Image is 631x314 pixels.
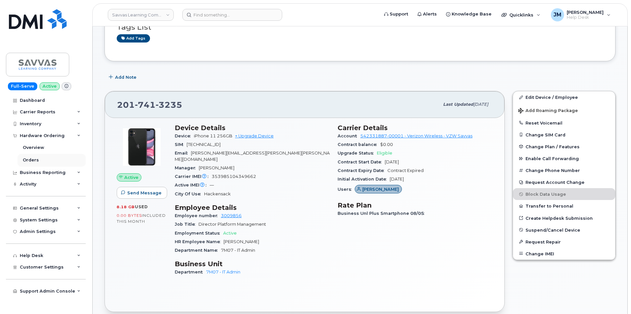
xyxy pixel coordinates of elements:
[377,151,392,156] span: Eligible
[513,188,615,200] button: Block Data Usage
[105,71,142,83] button: Add Note
[554,11,561,19] span: JM
[224,239,259,244] span: [PERSON_NAME]
[117,187,167,199] button: Send Message
[175,142,187,147] span: SIM
[117,100,182,110] span: 201
[513,212,615,224] a: Create Helpdesk Submission
[338,187,355,192] span: Users
[175,174,212,179] span: Carrier IMEI
[513,103,615,117] button: Add Roaming Package
[497,8,545,21] div: Quicklinks
[423,11,437,17] span: Alerts
[117,213,142,218] span: 0.00 Bytes
[175,213,221,218] span: Employee number
[175,239,224,244] span: HR Employee Name
[199,165,234,170] span: [PERSON_NAME]
[194,133,232,138] span: iPhone 11 256GB
[175,165,199,170] span: Manager
[182,9,282,21] input: Find something...
[338,133,360,138] span: Account
[175,124,330,132] h3: Device Details
[385,159,399,164] span: [DATE]
[127,190,162,196] span: Send Message
[175,222,198,227] span: Job Title
[122,127,162,167] img: iPhone_11.jpg
[513,164,615,176] button: Change Phone Number
[338,159,385,164] span: Contract Start Date
[387,168,424,173] span: Contract Expired
[206,270,240,274] a: 7M07 - IT Admin
[117,34,150,43] a: Add tags
[362,186,399,192] span: [PERSON_NAME]
[526,144,580,149] span: Change Plan / Features
[567,15,604,20] span: Help Desk
[452,11,492,17] span: Knowledge Base
[513,236,615,248] button: Request Repair
[526,156,579,161] span: Enable Call Forwarding
[513,248,615,260] button: Change IMEI
[175,231,223,236] span: Employment Status
[513,200,615,212] button: Transfer to Personal
[379,8,413,21] a: Support
[513,176,615,188] button: Request Account Change
[135,204,148,209] span: used
[235,133,274,138] a: + Upgrade Device
[526,227,580,232] span: Suspend/Cancel Device
[513,91,615,103] a: Edit Device / Employee
[223,231,237,236] span: Active
[175,151,330,161] span: [PERSON_NAME][EMAIL_ADDRESS][PERSON_NAME][PERSON_NAME][DOMAIN_NAME]
[509,12,533,17] span: Quicklinks
[204,191,231,196] span: Hackensack
[567,10,604,15] span: [PERSON_NAME]
[117,213,166,224] span: included this month
[175,133,194,138] span: Device
[187,142,221,147] span: [TECHNICAL_ID]
[108,9,174,21] a: Savvas Learning Company LLC
[443,102,473,107] span: Last updated
[473,102,488,107] span: [DATE]
[441,8,496,21] a: Knowledge Base
[198,222,266,227] span: Director Platform Management
[338,201,493,209] h3: Rate Plan
[115,74,136,80] span: Add Note
[338,211,428,216] span: Business Unl Plus Smartphone 08/05
[175,270,206,274] span: Department
[513,153,615,164] button: Enable Call Forwarding
[175,204,330,212] h3: Employee Details
[602,285,626,309] iframe: Messenger Launcher
[513,224,615,236] button: Suspend/Cancel Device
[513,129,615,141] button: Change SIM Card
[380,142,393,147] span: $0.00
[210,183,214,187] span: —
[546,8,615,21] div: Jonas Mutoke
[117,205,135,209] span: 8.18 GB
[338,168,387,173] span: Contract Expiry Date
[338,142,380,147] span: Contract balance
[390,11,408,17] span: Support
[221,213,242,218] a: 3009856
[518,108,578,114] span: Add Roaming Package
[221,248,255,253] span: 7M07 - IT Admin
[175,260,330,268] h3: Business Unit
[117,23,603,31] h3: Tags List
[175,183,210,187] span: Active IMEI
[513,141,615,153] button: Change Plan / Features
[175,191,204,196] span: City Of Use
[413,8,441,21] a: Alerts
[135,100,156,110] span: 741
[124,174,138,181] span: Active
[338,177,390,182] span: Initial Activation Date
[513,117,615,129] button: Reset Voicemail
[175,248,221,253] span: Department Name
[355,187,402,192] a: [PERSON_NAME]
[338,124,493,132] h3: Carrier Details
[390,177,404,182] span: [DATE]
[175,151,191,156] span: Email
[156,100,182,110] span: 3235
[338,151,377,156] span: Upgrade Status
[360,133,472,138] a: 542331887-00001 - Verizon Wireless - VZW Savvas
[212,174,256,179] span: 353985104349662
